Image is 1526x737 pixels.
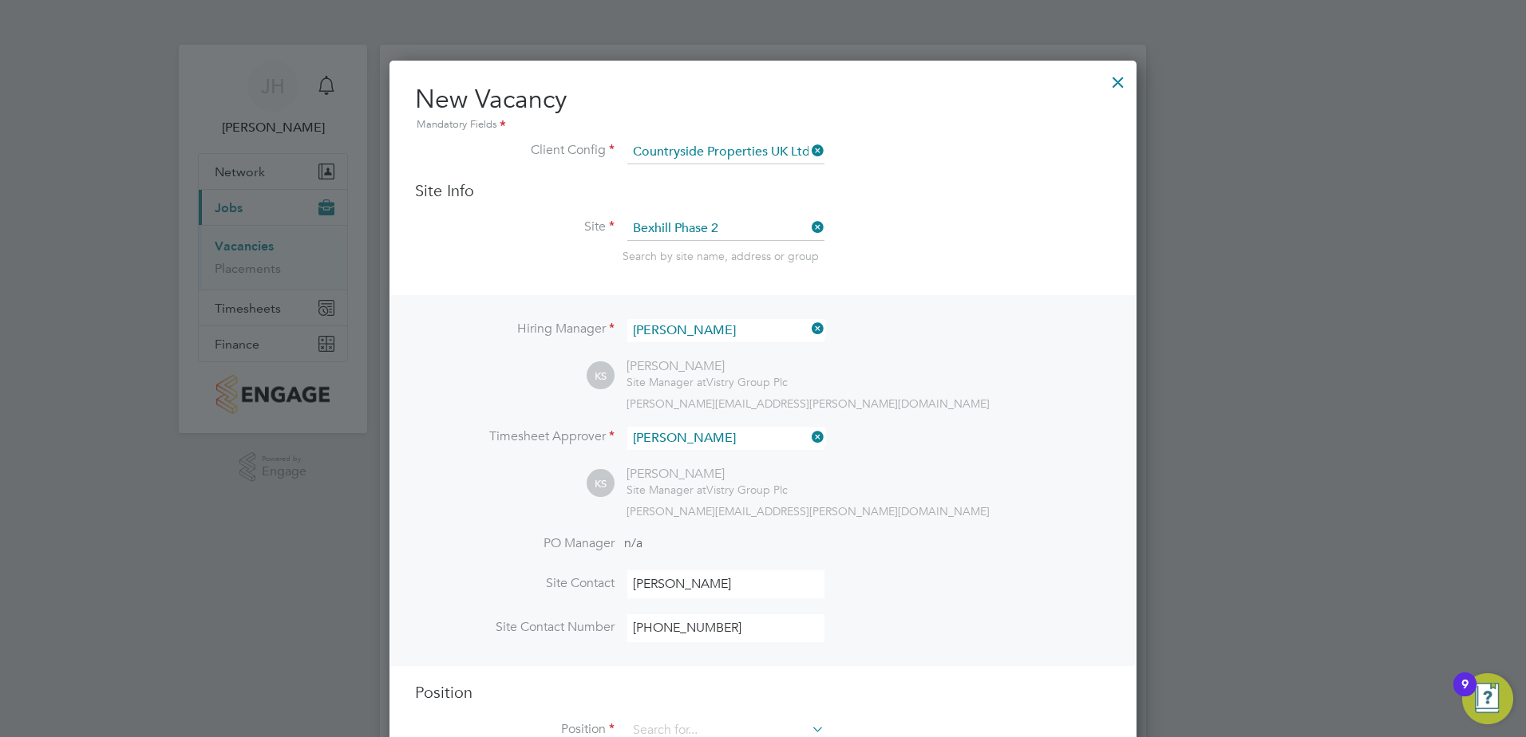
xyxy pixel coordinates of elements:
h3: Site Info [415,180,1111,201]
h3: Position [415,682,1111,703]
div: [PERSON_NAME] [627,466,788,483]
div: Vistry Group Plc [627,483,788,497]
input: Search for... [627,427,824,450]
label: Site Contact Number [415,619,615,636]
span: Search by site name, address or group [623,249,819,263]
div: 9 [1461,684,1469,705]
div: [PERSON_NAME] [627,358,788,375]
h2: New Vacancy [415,83,1111,134]
input: Search for... [627,217,824,241]
span: KS [587,362,615,390]
input: Search for... [627,140,824,164]
label: Site Contact [415,575,615,592]
span: Site Manager at [627,375,706,389]
span: KS [587,470,615,498]
span: Site Manager at [627,483,706,497]
button: Open Resource Center, 9 new notifications [1462,673,1513,724]
label: PO Manager [415,535,615,552]
label: Timesheet Approver [415,428,615,445]
div: Mandatory Fields [415,116,1111,134]
input: Search for... [627,319,824,342]
span: n/a [624,535,642,551]
label: Client Config [415,142,615,159]
label: Site [415,219,615,235]
div: Vistry Group Plc [627,375,788,389]
span: [PERSON_NAME][EMAIL_ADDRESS][PERSON_NAME][DOMAIN_NAME] [627,504,990,518]
span: [PERSON_NAME][EMAIL_ADDRESS][PERSON_NAME][DOMAIN_NAME] [627,396,990,411]
label: Hiring Manager [415,321,615,337]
